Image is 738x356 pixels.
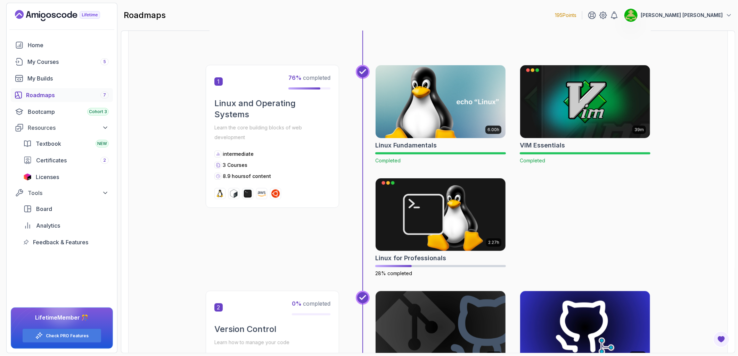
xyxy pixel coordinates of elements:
[713,331,730,348] button: Open Feedback Button
[230,189,238,198] img: bash logo
[214,77,223,86] span: 1
[36,221,60,230] span: Analytics
[26,91,109,99] div: Roadmaps
[89,109,107,115] span: Cohort 3
[244,189,252,198] img: terminal logo
[36,156,67,164] span: Certificates
[11,121,113,134] button: Resources
[19,235,113,249] a: feedback
[36,173,59,181] span: Licenses
[624,8,732,22] button: user profile image[PERSON_NAME] [PERSON_NAME]
[555,12,576,19] p: 195 Points
[375,141,437,150] h2: Linux Fundamentals
[103,158,106,163] span: 2
[216,189,224,198] img: linux logo
[214,324,330,335] h2: Version Control
[634,127,644,133] p: 39m
[11,105,113,119] a: bootcamp
[23,173,32,180] img: jetbrains icon
[292,300,330,307] span: completed
[27,58,109,66] div: My Courses
[375,178,506,277] a: Linux for Professionals card2.27hLinux for Professionals28% completed
[214,303,223,312] span: 2
[11,187,113,199] button: Tools
[288,74,302,81] span: 76 %
[641,12,723,19] p: [PERSON_NAME] [PERSON_NAME]
[375,65,506,164] a: Linux Fundamentals card6.00hLinux FundamentalsCompleted
[223,162,247,168] span: 3 Courses
[520,141,565,150] h2: VIM Essentials
[124,10,166,21] h2: roadmaps
[488,240,499,245] p: 2.27h
[257,189,266,198] img: aws logo
[487,127,499,133] p: 6.00h
[11,71,113,85] a: builds
[103,92,106,98] span: 7
[223,151,254,158] p: intermediate
[214,123,330,142] p: Learn the core building blocks of web development
[376,178,506,251] img: Linux for Professionals card
[271,189,280,198] img: ubuntu logo
[28,108,109,116] div: Bootcamp
[28,189,109,197] div: Tools
[520,158,545,163] span: Completed
[22,329,101,343] button: Check PRO Features
[19,219,113,232] a: analytics
[520,65,650,138] img: VIM Essentials card
[103,59,106,65] span: 5
[28,124,109,132] div: Resources
[19,153,113,167] a: certificates
[375,270,412,276] span: 28% completed
[19,202,113,216] a: board
[11,88,113,102] a: roadmaps
[28,41,109,49] div: Home
[223,173,271,180] p: 8.9 hours of content
[214,338,330,347] p: Learn how to manage your code
[97,141,107,146] span: NEW
[375,158,401,163] span: Completed
[19,137,113,151] a: textbook
[15,10,116,21] a: Landing page
[372,63,509,140] img: Linux Fundamentals card
[27,74,109,83] div: My Builds
[46,333,89,339] a: Check PRO Features
[214,98,330,120] h2: Linux and Operating Systems
[292,300,302,307] span: 0 %
[375,253,446,263] h2: Linux for Professionals
[33,238,88,246] span: Feedback & Features
[288,74,330,81] span: completed
[624,9,638,22] img: user profile image
[36,139,61,148] span: Textbook
[36,205,52,213] span: Board
[11,38,113,52] a: home
[520,65,650,164] a: VIM Essentials card39mVIM EssentialsCompleted
[11,55,113,69] a: courses
[19,170,113,184] a: licenses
